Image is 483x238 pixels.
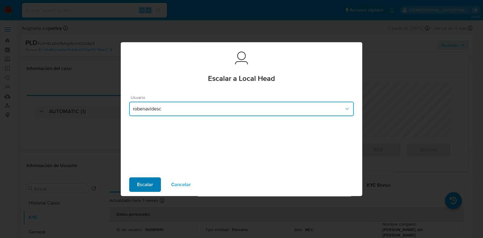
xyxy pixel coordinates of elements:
[137,178,153,191] span: Escalar
[129,177,161,192] button: Escalar
[163,177,199,192] button: Cancelar
[129,102,354,116] button: robenavidesc
[131,95,355,100] span: Usuario
[208,75,275,82] span: Escalar a Local Head
[171,178,191,191] span: Cancelar
[133,106,344,112] span: robenavidesc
